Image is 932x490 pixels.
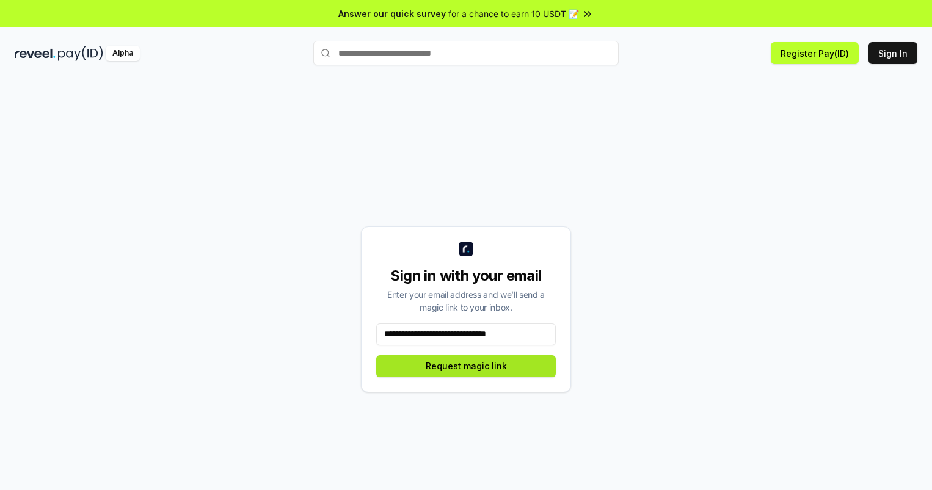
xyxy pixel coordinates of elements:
button: Request magic link [376,355,556,377]
img: reveel_dark [15,46,56,61]
span: Answer our quick survey [338,7,446,20]
img: logo_small [459,242,473,256]
div: Alpha [106,46,140,61]
div: Sign in with your email [376,266,556,286]
button: Sign In [868,42,917,64]
button: Register Pay(ID) [771,42,859,64]
img: pay_id [58,46,103,61]
span: for a chance to earn 10 USDT 📝 [448,7,579,20]
div: Enter your email address and we’ll send a magic link to your inbox. [376,288,556,314]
